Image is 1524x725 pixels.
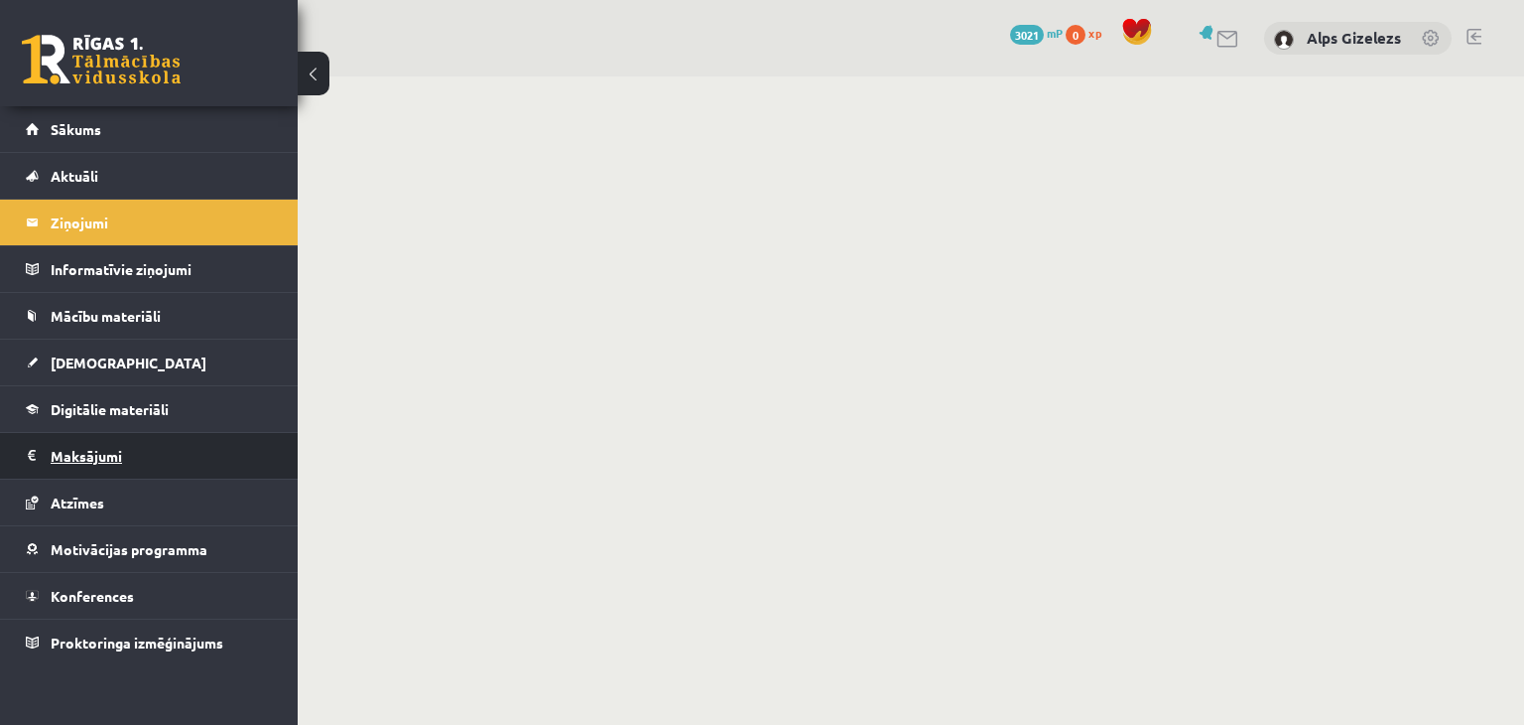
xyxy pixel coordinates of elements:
span: Motivācijas programma [51,540,207,558]
a: Motivācijas programma [26,526,273,572]
a: [DEMOGRAPHIC_DATA] [26,340,273,385]
a: Rīgas 1. Tālmācības vidusskola [22,35,181,84]
span: 3021 [1010,25,1044,45]
span: xp [1088,25,1101,41]
a: Mācību materiāli [26,293,273,339]
a: Digitālie materiāli [26,386,273,432]
a: Informatīvie ziņojumi [26,246,273,292]
legend: Maksājumi [51,433,273,479]
span: mP [1047,25,1063,41]
span: Mācību materiāli [51,307,161,325]
span: [DEMOGRAPHIC_DATA] [51,354,206,371]
span: 0 [1066,25,1085,45]
img: Alps Gizelezs [1274,30,1294,50]
a: Sākums [26,106,273,152]
a: 0 xp [1066,25,1111,41]
a: Aktuāli [26,153,273,199]
a: Konferences [26,573,273,619]
span: Aktuāli [51,167,98,185]
a: Alps Gizelezs [1307,28,1401,48]
span: Digitālie materiāli [51,400,169,418]
span: Atzīmes [51,494,104,511]
a: Atzīmes [26,480,273,525]
legend: Ziņojumi [51,200,273,245]
legend: Informatīvie ziņojumi [51,246,273,292]
a: Maksājumi [26,433,273,479]
span: Proktoringa izmēģinājums [51,634,223,652]
span: Konferences [51,587,134,605]
a: 3021 mP [1010,25,1063,41]
span: Sākums [51,120,101,138]
a: Ziņojumi [26,200,273,245]
a: Proktoringa izmēģinājums [26,620,273,665]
